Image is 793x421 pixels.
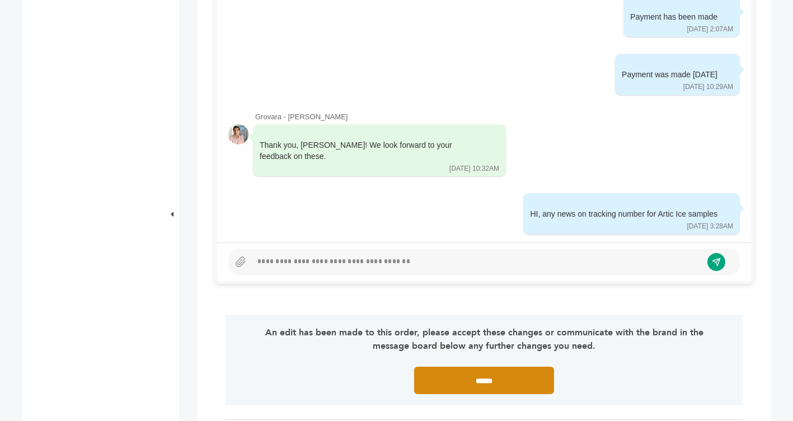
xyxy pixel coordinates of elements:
[530,209,717,220] div: HI, any news on tracking number for Artic Ice samples
[260,140,484,162] div: Thank you, [PERSON_NAME]! We look forward to your feedback on these.
[449,164,499,174] div: [DATE] 10:32AM
[630,12,717,23] div: Payment has been made
[246,326,722,353] p: An edit has been made to this order, please accept these changes or communicate with the brand in...
[687,222,733,231] div: [DATE] 3:28AM
[687,25,733,34] div: [DATE] 2:07AM
[683,82,733,92] div: [DATE] 10:29AM
[622,69,717,81] div: Payment was made [DATE]
[255,112,740,122] div: Grovara - [PERSON_NAME]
